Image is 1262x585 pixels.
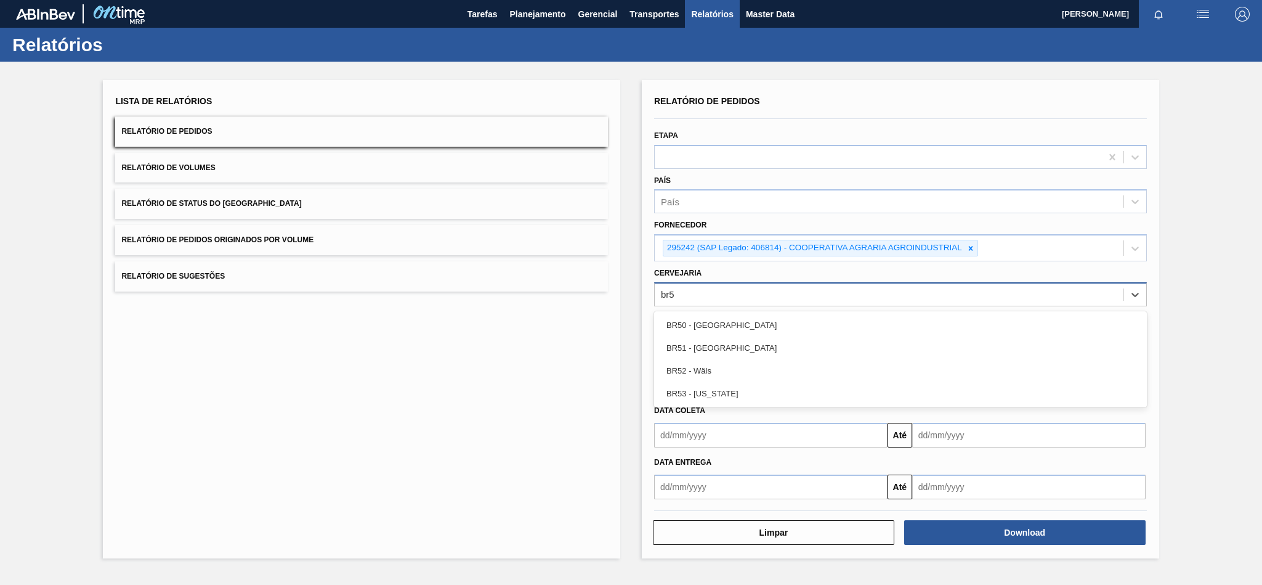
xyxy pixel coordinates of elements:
[121,199,301,208] span: Relatório de Status do [GEOGRAPHIC_DATA]
[654,458,711,467] span: Data Entrega
[115,261,608,292] button: Relatório de Sugestões
[661,197,679,207] div: País
[578,7,618,22] span: Gerencial
[654,406,705,415] span: Data coleta
[121,272,225,280] span: Relatório de Sugestões
[115,117,608,147] button: Relatório de Pedidos
[654,176,671,185] label: País
[12,38,231,52] h1: Relatórios
[653,520,894,545] button: Limpar
[115,225,608,255] button: Relatório de Pedidos Originados por Volume
[467,7,498,22] span: Tarefas
[1195,7,1210,22] img: userActions
[888,423,912,448] button: Até
[912,475,1146,499] input: dd/mm/yyyy
[115,96,212,106] span: Lista de Relatórios
[509,7,565,22] span: Planejamento
[663,240,964,256] div: 295242 (SAP Legado: 406814) - COOPERATIVA AGRARIA AGROINDUSTRIAL
[1139,6,1178,23] button: Notificações
[121,235,313,244] span: Relatório de Pedidos Originados por Volume
[115,153,608,183] button: Relatório de Volumes
[654,475,888,499] input: dd/mm/yyyy
[654,96,760,106] span: Relatório de Pedidos
[888,475,912,499] button: Até
[121,163,215,172] span: Relatório de Volumes
[654,314,1147,337] div: BR50 - [GEOGRAPHIC_DATA]
[654,221,706,229] label: Fornecedor
[115,189,608,219] button: Relatório de Status do [GEOGRAPHIC_DATA]
[1235,7,1250,22] img: Logout
[912,423,1146,448] input: dd/mm/yyyy
[654,423,888,448] input: dd/mm/yyyy
[654,359,1147,382] div: BR52 - Wäls
[121,127,212,136] span: Relatório de Pedidos
[654,269,702,277] label: Cervejaria
[629,7,679,22] span: Transportes
[746,7,795,22] span: Master Data
[654,337,1147,359] div: BR51 - [GEOGRAPHIC_DATA]
[16,9,75,20] img: TNhmsLtSVTkK8tSr43FrP2fwEKptu5GPRR3wAAAABJRU5ErkJggg==
[904,520,1146,545] button: Download
[654,382,1147,405] div: BR53 - [US_STATE]
[691,7,733,22] span: Relatórios
[654,131,678,140] label: Etapa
